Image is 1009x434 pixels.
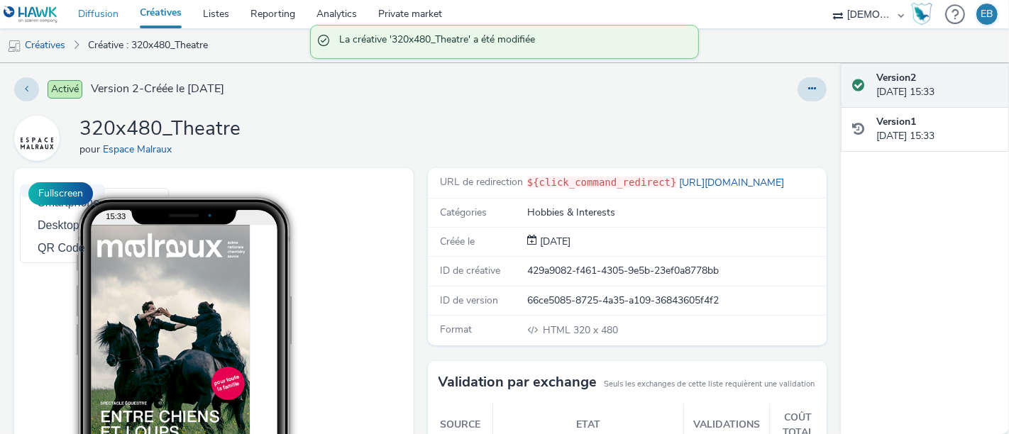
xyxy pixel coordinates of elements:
li: QR Code [9,69,151,91]
span: QR Code [23,74,71,86]
small: Seuls les exchanges de cette liste requièrent une validation [605,379,815,390]
span: ID de version [441,294,499,307]
h1: 320x480_Theatre [79,116,241,143]
img: undefined Logo [4,6,58,23]
button: Fullscreen [28,182,93,205]
span: La créative '320x480_Theatre' a été modifiée [339,33,684,51]
img: Espace Malraux [16,112,57,165]
span: ID de créative [441,264,501,277]
span: Version 2 - Créée le [DATE] [91,81,224,97]
div: [DATE] 15:33 [876,71,998,100]
span: pour [79,143,103,156]
span: Catégories [441,206,487,219]
strong: Version 2 [876,71,916,84]
a: Espace Malraux [14,131,65,145]
div: Hobbies & Interests [527,206,825,220]
div: EB [981,4,993,25]
span: Activé [48,80,82,99]
div: 429a9082-f461-4305-9e5b-23ef0a8778bb [527,264,825,278]
span: [DATE] [537,235,570,248]
span: HTML [543,323,573,337]
li: Desktop [9,46,151,69]
span: 320 x 480 [541,323,618,337]
strong: Version 1 [876,115,916,128]
span: Format [441,323,473,336]
div: Création 17 septembre 2025, 15:33 [537,235,570,249]
span: Desktop [23,52,65,63]
a: Espace Malraux [103,143,177,156]
img: Hawk Academy [911,3,932,26]
h3: Validation par exchange [439,372,597,393]
a: Créative : 320x480_Theatre [81,28,215,62]
span: Créée le [441,235,475,248]
span: URL de redirection [441,175,524,189]
div: [DATE] 15:33 [876,115,998,144]
a: [URL][DOMAIN_NAME] [677,176,790,189]
div: 66ce5085-8725-4a35-a109-36843605f4f2 [527,294,825,308]
li: Smartphone [9,23,151,46]
a: Hawk Academy [911,3,938,26]
img: mobile [7,39,21,53]
span: Smartphone [23,29,85,40]
code: ${click_command_redirect} [527,177,677,188]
